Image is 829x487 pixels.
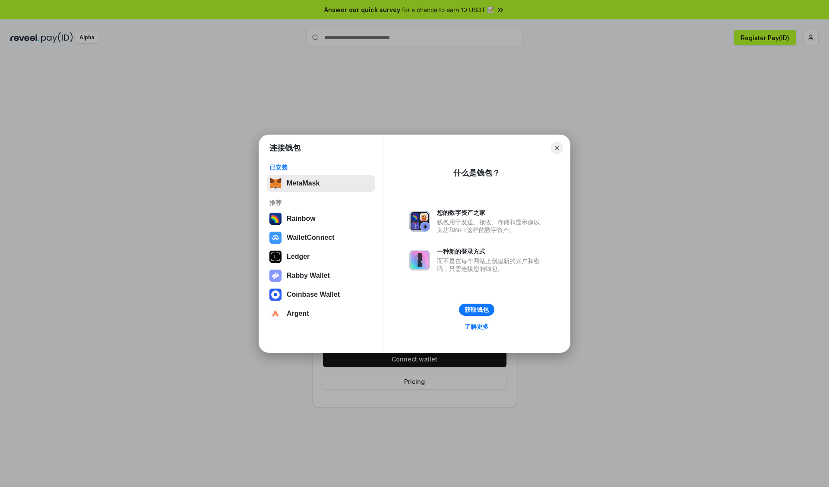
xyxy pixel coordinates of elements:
[437,218,544,234] div: 钱包用于发送、接收、存储和显示像以太坊和NFT这样的数字资产。
[267,229,375,246] button: WalletConnect
[269,163,373,171] div: 已安装
[269,213,282,225] img: svg+xml,%3Csvg%20width%3D%22120%22%20height%3D%22120%22%20viewBox%3D%220%200%20120%20120%22%20fil...
[437,248,544,255] div: 一种新的登录方式
[269,270,282,282] img: svg+xml,%3Csvg%20xmlns%3D%22http%3A%2F%2Fwww.w3.org%2F2000%2Fsvg%22%20fill%3D%22none%22%20viewBox...
[269,251,282,263] img: svg+xml,%3Csvg%20xmlns%3D%22http%3A%2F%2Fwww.w3.org%2F2000%2Fsvg%22%20width%3D%2228%22%20height%3...
[287,291,340,298] div: Coinbase Wallet
[287,179,320,187] div: MetaMask
[267,267,375,284] button: Rabby Wallet
[465,306,489,314] div: 获取钱包
[465,323,489,330] div: 了解更多
[459,304,494,316] button: 获取钱包
[267,248,375,265] button: Ledger
[287,253,310,261] div: Ledger
[269,177,282,189] img: svg+xml,%3Csvg%20fill%3D%22none%22%20height%3D%2233%22%20viewBox%3D%220%200%2035%2033%22%20width%...
[437,257,544,273] div: 而不是在每个网站上创建新的账户和密码，只需连接您的钱包。
[269,143,301,153] h1: 连接钱包
[437,209,544,217] div: 您的数字资产之家
[267,286,375,303] button: Coinbase Wallet
[287,215,316,223] div: Rainbow
[551,142,563,154] button: Close
[409,250,430,270] img: svg+xml,%3Csvg%20xmlns%3D%22http%3A%2F%2Fwww.w3.org%2F2000%2Fsvg%22%20fill%3D%22none%22%20viewBox...
[269,199,373,207] div: 推荐
[269,232,282,244] img: svg+xml,%3Csvg%20width%3D%2228%22%20height%3D%2228%22%20viewBox%3D%220%200%2028%2028%22%20fill%3D...
[409,211,430,232] img: svg+xml,%3Csvg%20xmlns%3D%22http%3A%2F%2Fwww.w3.org%2F2000%2Fsvg%22%20fill%3D%22none%22%20viewBox...
[287,272,330,280] div: Rabby Wallet
[459,321,494,332] a: 了解更多
[287,234,335,242] div: WalletConnect
[269,289,282,301] img: svg+xml,%3Csvg%20width%3D%2228%22%20height%3D%2228%22%20viewBox%3D%220%200%2028%2028%22%20fill%3D...
[267,210,375,227] button: Rainbow
[269,308,282,320] img: svg+xml,%3Csvg%20width%3D%2228%22%20height%3D%2228%22%20viewBox%3D%220%200%2028%2028%22%20fill%3D...
[267,175,375,192] button: MetaMask
[287,310,309,317] div: Argent
[453,168,500,178] div: 什么是钱包？
[267,305,375,322] button: Argent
